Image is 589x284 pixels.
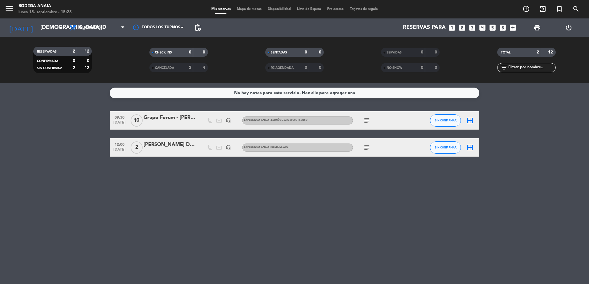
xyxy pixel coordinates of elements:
[244,146,289,148] span: Experiencia Anaia premium
[208,7,234,11] span: Mis reservas
[565,24,572,31] i: power_settings_new
[509,24,517,32] i: add_box
[84,49,91,53] strong: 12
[294,7,324,11] span: Lista de Espera
[387,51,402,54] span: SERVIDAS
[363,144,371,151] i: subject
[537,50,539,54] strong: 2
[271,66,294,69] span: RE AGENDADA
[448,24,456,32] i: looks_one
[430,114,461,127] button: SIN CONFIRMAR
[421,50,423,54] strong: 0
[37,50,57,53] span: RESERVADAS
[534,24,541,31] span: print
[225,118,231,123] i: headset_mic
[283,119,307,121] span: , ARS 60500 | 60USD
[553,18,584,37] div: LOG OUT
[84,66,91,70] strong: 12
[37,67,62,70] span: SIN CONFIRMAR
[478,24,486,32] i: looks_4
[508,64,555,71] input: Filtrar por nombre...
[522,5,530,13] i: add_circle_outline
[57,24,65,31] i: arrow_drop_down
[468,24,476,32] i: looks_3
[265,7,294,11] span: Disponibilidad
[466,117,474,124] i: border_all
[548,50,554,54] strong: 12
[501,51,510,54] span: TOTAL
[305,65,307,70] strong: 0
[189,50,191,54] strong: 0
[112,148,127,155] span: [DATE]
[435,119,457,122] span: SIN CONFIRMAR
[73,59,75,63] strong: 0
[131,141,143,154] span: 2
[572,5,580,13] i: search
[387,66,402,69] span: NO SHOW
[499,24,507,32] i: looks_6
[234,89,355,97] div: No hay notas para este servicio. Haz clic para agregar una
[79,26,101,30] span: Almuerzo
[225,145,231,150] i: headset_mic
[489,24,497,32] i: looks_5
[5,4,14,15] button: menu
[5,4,14,13] i: menu
[73,66,75,70] strong: 2
[324,7,347,11] span: Pre-acceso
[305,50,307,54] strong: 0
[194,24,201,31] span: pending_actions
[73,49,75,53] strong: 2
[155,51,172,54] span: CHECK INS
[403,25,446,31] span: Reservas para
[155,66,174,69] span: CANCELADA
[18,3,72,9] div: Bodega Anaia
[5,21,37,34] i: [DATE]
[282,146,289,148] span: , ARS -
[131,114,143,127] span: 10
[271,51,287,54] span: SENTADAS
[435,65,438,70] strong: 0
[18,9,72,15] div: lunes 15. septiembre - 15:28
[234,7,265,11] span: Mapa de mesas
[203,50,206,54] strong: 0
[539,5,546,13] i: exit_to_app
[112,120,127,128] span: [DATE]
[435,50,438,54] strong: 0
[458,24,466,32] i: looks_two
[244,119,307,121] span: EXPERIENCIA ANAIA - ESPAÑOL
[112,113,127,120] span: 09:30
[203,65,206,70] strong: 4
[189,65,191,70] strong: 2
[421,65,423,70] strong: 0
[319,65,323,70] strong: 0
[319,50,323,54] strong: 0
[466,144,474,151] i: border_all
[144,141,196,149] div: [PERSON_NAME] Dellatesta [PERSON_NAME]- MI VIAJE [PERSON_NAME]
[112,140,127,148] span: 12:00
[87,59,91,63] strong: 0
[556,5,563,13] i: turned_in_not
[37,60,58,63] span: CONFIRMADA
[430,141,461,154] button: SIN CONFIRMAR
[144,114,196,122] div: Grupo Forum - [PERSON_NAME]
[347,7,381,11] span: Tarjetas de regalo
[363,117,371,124] i: subject
[500,64,508,71] i: filter_list
[435,146,457,149] span: SIN CONFIRMAR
